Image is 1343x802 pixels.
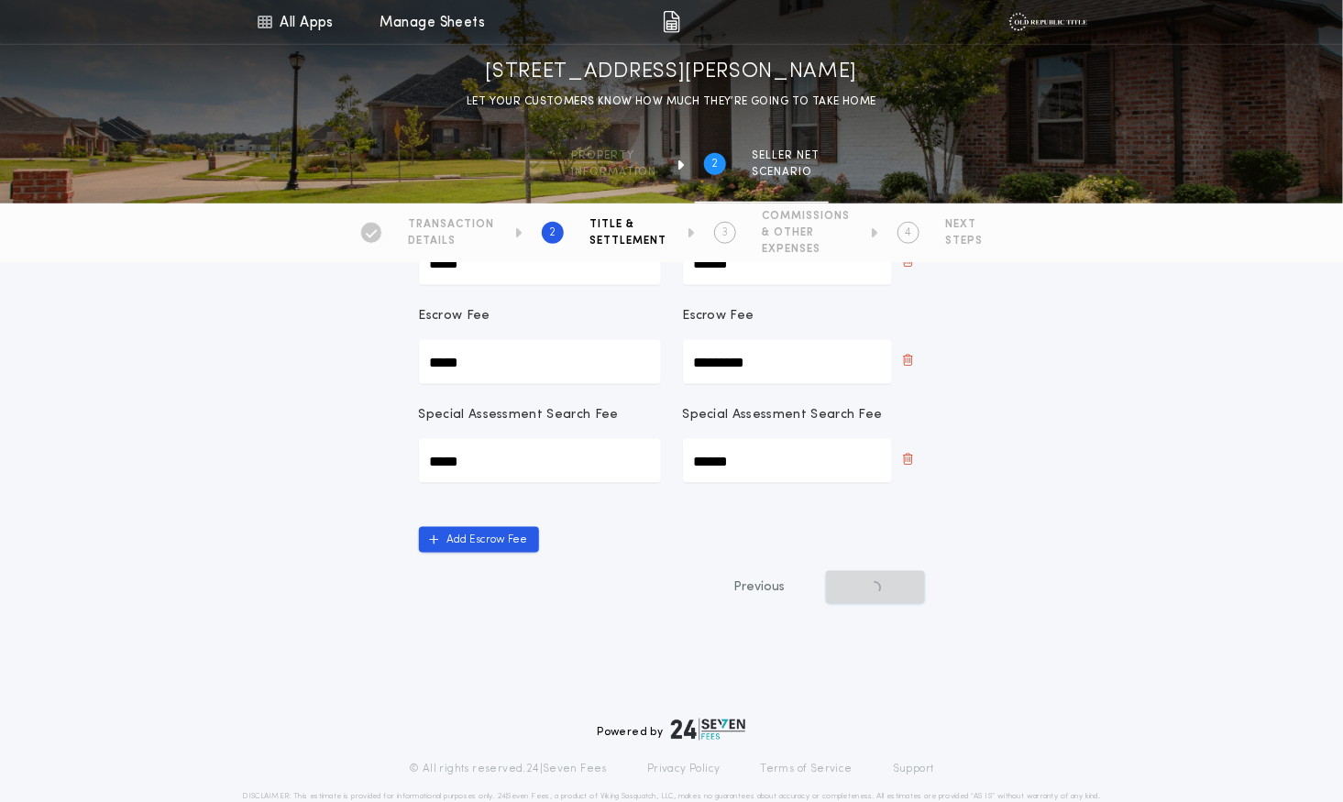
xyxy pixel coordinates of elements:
span: NEXT [945,217,983,232]
p: Escrow Fee [419,307,490,325]
p: Special Assessment Search Fee [419,406,619,424]
span: COMMISSIONS [762,209,850,224]
span: SELLER NET [752,148,820,163]
input: Pro Rata Fee [683,241,892,285]
span: Property [571,148,656,163]
h2: 2 [550,225,556,240]
span: SCENARIO [752,165,820,180]
a: Terms of Service [761,763,853,777]
p: Escrow Fee [683,307,754,325]
span: SETTLEMENT [589,234,666,248]
img: logo [671,719,746,741]
h2: 2 [712,157,719,171]
img: vs-icon [1009,13,1087,31]
span: & OTHER [762,225,850,240]
img: img [663,11,680,33]
input: Escrow Fee [683,340,892,384]
h1: [STREET_ADDRESS][PERSON_NAME] [486,58,858,87]
p: LET YOUR CUSTOMERS KNOW HOW MUCH THEY’RE GOING TO TAKE HOME [467,93,876,111]
a: Privacy Policy [647,763,721,777]
input: Special Assessment Search Fee [683,439,892,483]
input: Pro Rata Fee [419,241,661,285]
button: Add Escrow Fee [419,527,539,553]
span: EXPENSES [762,242,850,257]
p: Special Assessment Search Fee [683,406,883,424]
h2: 3 [722,225,729,240]
a: Support [893,763,934,777]
h2: 4 [906,225,912,240]
span: TRANSACTION [408,217,494,232]
span: DETAILS [408,234,494,248]
p: © All rights reserved. 24|Seven Fees [409,763,607,777]
span: TITLE & [589,217,666,232]
div: Powered by [598,719,746,741]
button: Previous [698,571,822,604]
input: Escrow Fee [419,340,661,384]
span: STEPS [945,234,983,248]
span: information [571,165,656,180]
input: Special Assessment Search Fee [419,439,661,483]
